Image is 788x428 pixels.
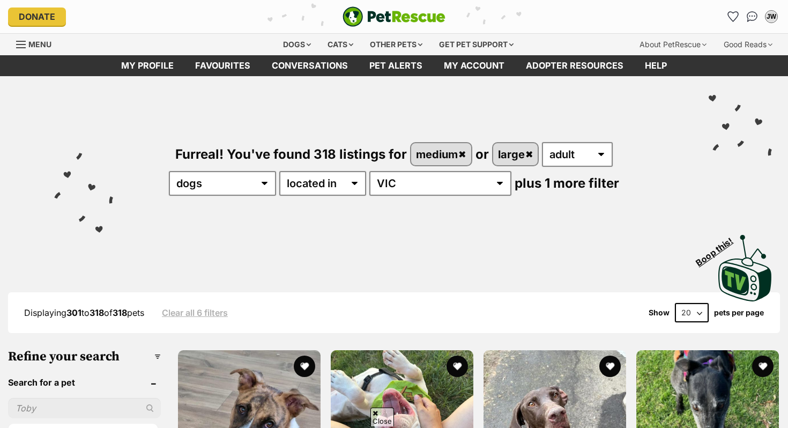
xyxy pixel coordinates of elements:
span: Menu [28,40,51,49]
a: Menu [16,34,59,53]
a: large [493,143,538,165]
a: medium [411,143,471,165]
h3: Refine your search [8,349,161,364]
a: Donate [8,8,66,26]
button: favourite [752,356,774,377]
a: My account [433,55,515,76]
button: favourite [447,356,468,377]
a: My profile [110,55,184,76]
header: Search for a pet [8,378,161,387]
a: Favourites [184,55,261,76]
span: plus 1 more filter [515,175,619,191]
a: Clear all 6 filters [162,308,228,318]
span: Boop this! [694,229,744,268]
span: Furreal! You've found 318 listings for [175,146,407,162]
button: favourite [294,356,315,377]
div: Dogs [276,34,318,55]
strong: 318 [90,307,104,318]
span: Close [370,408,394,426]
a: Help [634,55,678,76]
input: Toby [8,398,161,418]
div: Cats [320,34,361,55]
button: favourite [599,356,621,377]
label: pets per page [714,308,764,317]
div: About PetRescue [632,34,714,55]
span: or [475,146,489,162]
div: Other pets [362,34,430,55]
img: logo-e224e6f780fb5917bec1dbf3a21bbac754714ae5b6737aabdf751b685950b380.svg [343,6,445,27]
span: Show [649,308,670,317]
a: Conversations [744,8,761,25]
a: Boop this! [718,225,772,304]
div: Get pet support [432,34,521,55]
button: My account [763,8,780,25]
div: JW [766,11,777,22]
div: Good Reads [716,34,780,55]
a: conversations [261,55,359,76]
strong: 318 [113,307,127,318]
a: PetRescue [343,6,445,27]
img: PetRescue TV logo [718,235,772,301]
a: Adopter resources [515,55,634,76]
strong: 301 [66,307,81,318]
img: chat-41dd97257d64d25036548639549fe6c8038ab92f7586957e7f3b1b290dea8141.svg [747,11,758,22]
span: Displaying to of pets [24,307,144,318]
ul: Account quick links [724,8,780,25]
a: Favourites [724,8,741,25]
a: Pet alerts [359,55,433,76]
